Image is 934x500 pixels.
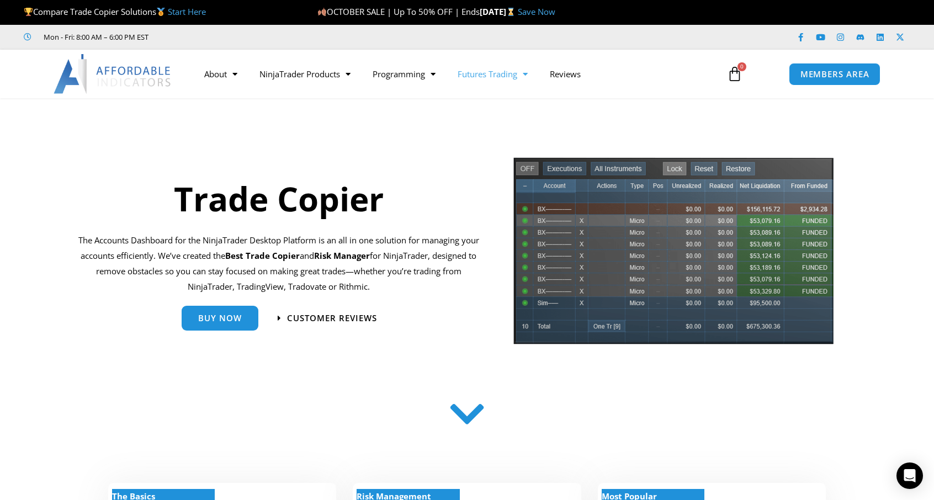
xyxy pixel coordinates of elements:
img: tradecopier | Affordable Indicators – NinjaTrader [512,156,835,353]
h1: Trade Copier [78,175,479,222]
span: Customer Reviews [287,314,377,322]
strong: [DATE] [480,6,518,17]
a: Reviews [539,61,592,87]
img: ⌛ [507,8,515,16]
strong: Risk Manager [314,250,370,261]
span: 0 [737,62,746,71]
span: Mon - Fri: 8:00 AM – 6:00 PM EST [41,30,148,44]
b: Best Trade Copier [225,250,300,261]
iframe: Customer reviews powered by Trustpilot [164,31,330,42]
p: The Accounts Dashboard for the NinjaTrader Desktop Platform is an all in one solution for managin... [78,233,479,294]
a: Buy Now [182,306,258,331]
img: LogoAI | Affordable Indicators – NinjaTrader [54,54,172,94]
img: 🥇 [157,8,165,16]
img: 🏆 [24,8,33,16]
a: Customer Reviews [278,314,377,322]
a: MEMBERS AREA [789,63,881,86]
a: Save Now [518,6,555,17]
img: 🍂 [318,8,326,16]
a: Programming [362,61,447,87]
a: About [193,61,248,87]
div: Open Intercom Messenger [896,462,923,489]
span: Compare Trade Copier Solutions [24,6,206,17]
span: OCTOBER SALE | Up To 50% OFF | Ends [317,6,480,17]
a: 0 [710,58,759,90]
a: NinjaTrader Products [248,61,362,87]
a: Futures Trading [447,61,539,87]
span: Buy Now [198,314,242,322]
nav: Menu [193,61,714,87]
a: Start Here [168,6,206,17]
span: MEMBERS AREA [800,70,869,78]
